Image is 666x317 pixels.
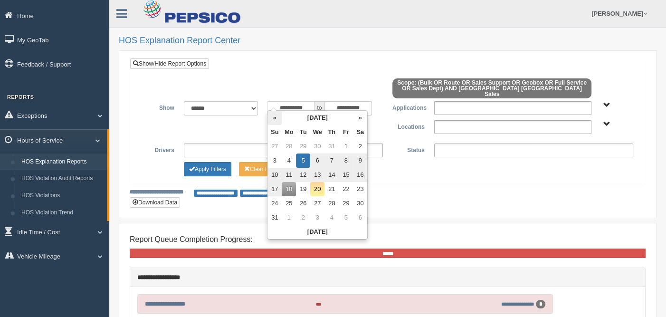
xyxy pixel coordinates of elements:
[310,196,324,211] td: 27
[296,182,310,196] td: 19
[353,125,367,139] th: Sa
[353,139,367,154] td: 2
[296,125,310,139] th: Tu
[282,211,296,225] td: 1
[310,168,324,182] td: 13
[130,58,209,69] a: Show/Hide Report Options
[310,154,324,168] td: 6
[267,154,282,168] td: 3
[17,154,107,171] a: HOS Explanation Reports
[137,101,179,113] label: Show
[130,235,646,244] h4: Report Queue Completion Progress:
[388,144,429,155] label: Status
[353,111,367,125] th: »
[267,111,282,125] th: «
[267,225,367,239] th: [DATE]
[267,196,282,211] td: 24
[282,182,296,196] td: 18
[310,211,324,225] td: 3
[339,125,353,139] th: Fr
[184,162,231,176] button: Change Filter Options
[296,139,310,154] td: 29
[339,182,353,196] td: 22
[324,139,339,154] td: 31
[310,139,324,154] td: 30
[282,196,296,211] td: 25
[282,111,353,125] th: [DATE]
[324,168,339,182] td: 14
[17,170,107,187] a: HOS Violation Audit Reports
[137,144,179,155] label: Drivers
[353,196,367,211] td: 30
[324,196,339,211] td: 28
[314,101,324,115] span: to
[353,168,367,182] td: 16
[353,182,367,196] td: 23
[339,196,353,211] td: 29
[267,168,282,182] td: 10
[17,204,107,221] a: HOS Violation Trend
[388,101,429,113] label: Applications
[267,211,282,225] td: 31
[119,36,656,46] h2: HOS Explanation Report Center
[339,139,353,154] td: 1
[339,168,353,182] td: 15
[310,182,324,196] td: 20
[310,125,324,139] th: We
[296,154,310,168] td: 5
[282,139,296,154] td: 28
[282,154,296,168] td: 4
[130,197,180,208] button: Download Data
[267,139,282,154] td: 27
[267,182,282,196] td: 17
[324,125,339,139] th: Th
[296,196,310,211] td: 26
[324,154,339,168] td: 7
[388,120,429,132] label: Locations
[353,211,367,225] td: 6
[17,187,107,204] a: HOS Violations
[392,78,591,98] span: Scope: (Bulk OR Route OR Sales Support OR Geobox OR Full Service OR Sales Dept) AND [GEOGRAPHIC_D...
[239,162,286,176] button: Change Filter Options
[267,125,282,139] th: Su
[282,125,296,139] th: Mo
[353,154,367,168] td: 9
[296,211,310,225] td: 2
[339,154,353,168] td: 8
[296,168,310,182] td: 12
[324,182,339,196] td: 21
[324,211,339,225] td: 4
[282,168,296,182] td: 11
[339,211,353,225] td: 5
